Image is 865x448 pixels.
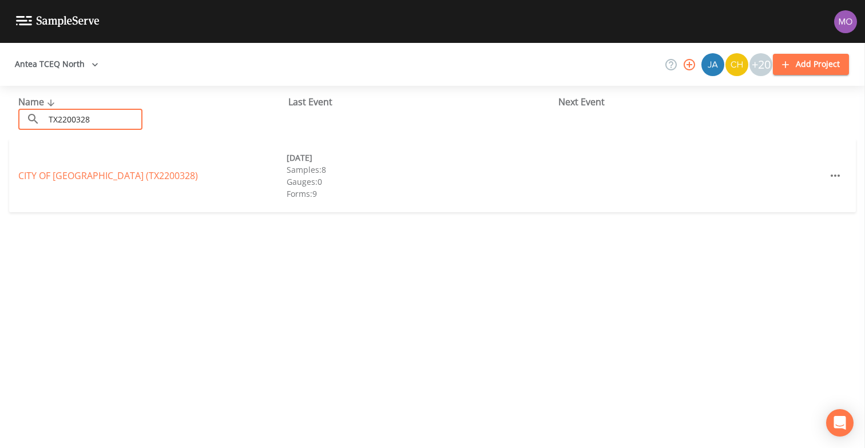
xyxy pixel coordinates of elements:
div: James Whitmire [701,53,725,76]
button: Add Project [773,54,849,75]
div: Last Event [288,95,558,109]
a: CITY OF [GEOGRAPHIC_DATA] (TX2200328) [18,169,198,182]
img: 4e251478aba98ce068fb7eae8f78b90c [834,10,857,33]
div: Open Intercom Messenger [826,409,854,437]
button: Antea TCEQ North [10,54,103,75]
img: logo [16,16,100,27]
div: Charles Medina [725,53,749,76]
img: c74b8b8b1c7a9d34f67c5e0ca157ed15 [725,53,748,76]
input: Search Projects [45,109,142,130]
div: Next Event [558,95,828,109]
div: Gauges: 0 [287,176,555,188]
div: [DATE] [287,152,555,164]
span: Name [18,96,58,108]
div: Forms: 9 [287,188,555,200]
img: 2e773653e59f91cc345d443c311a9659 [701,53,724,76]
div: Samples: 8 [287,164,555,176]
div: +20 [749,53,772,76]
